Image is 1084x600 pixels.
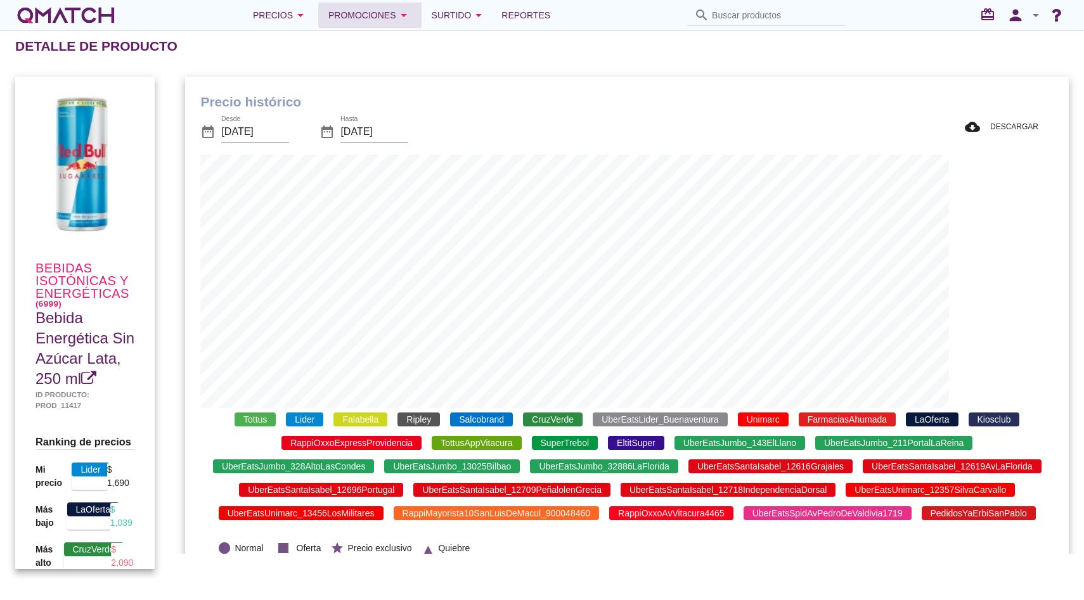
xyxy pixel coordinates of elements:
[286,412,323,426] span: Lider
[330,541,344,555] i: star
[200,124,216,139] i: date_range
[608,436,664,450] span: EltitSuper
[15,3,117,28] a: white-qmatch-logo
[738,412,789,426] span: Unimarc
[496,3,555,28] a: Reportes
[688,459,853,473] span: UberEatsSantaIsabel_12616Grajales
[200,92,1054,112] h1: Precio histórico
[273,538,294,558] i: stop
[347,542,411,555] span: Precio exclusivo
[955,115,1049,138] button: DESCARGAR
[621,483,836,497] span: UberEatsSantaIsabel_12718IndependenciaDorsal
[863,459,1041,473] span: UberEatsSantaIsabel_12619AvLaFlorida
[217,541,231,555] i: lens
[422,540,436,554] i: ▲
[432,8,487,23] div: Surtido
[35,262,134,308] h4: Bebidas isotónicas y energéticas
[432,436,521,450] span: TottusAppVitacura
[293,8,308,23] i: arrow_drop_down
[712,5,839,25] input: Buscar productos
[815,436,972,450] span: UberEatsJumbo_211PortalLaReina
[846,483,1015,497] span: UberEatsUnimarc_12357SilvaCarvallo
[906,412,958,426] span: LaOferta
[235,412,276,426] span: Tottus
[674,436,805,450] span: UberEatsJumbo_143ElLlano
[333,412,387,426] span: Falabella
[110,503,135,530] div: $ 1,039
[235,542,263,555] span: Normal
[239,483,403,497] span: UberEatsSantaIsabel_12696Portugal
[319,124,335,139] i: date_range
[15,36,177,56] h2: Detalle de producto
[35,300,134,308] h6: (6999)
[1028,8,1043,23] i: arrow_drop_down
[396,8,411,23] i: arrow_drop_down
[297,542,321,555] span: Oferta
[35,503,67,530] p: Más bajo
[980,7,1000,22] i: redeem
[523,412,583,426] span: CruzVerde
[471,8,486,23] i: arrow_drop_down
[744,506,912,520] span: UberEatsSpidAvPedroDeValdivia1719
[35,309,134,387] span: Bebida Energética Sin Azúcar Lata, 250 ml
[922,506,1036,520] span: PedidosYaErbiSanPablo
[72,463,109,476] span: Lider
[243,3,318,28] button: Precios
[413,483,610,497] span: UberEatsSantaIsabel_12709PeñalolenGrecia
[318,3,422,28] button: Promociones
[799,412,896,426] span: FarmaciasAhumada
[422,3,497,28] button: Surtido
[64,542,124,556] span: CruzVerde
[985,121,1038,132] span: DESCARGAR
[219,506,384,520] span: UberEatsUnimarc_13456LosMilitares
[501,8,550,23] span: Reportes
[253,8,308,23] div: Precios
[394,506,600,520] span: RappiMayorista10SanLuisDeMacul_900048460
[67,502,119,516] span: LaOferta
[1003,6,1028,24] i: person
[111,543,134,570] div: $ 2,090
[340,122,408,142] input: Hasta
[450,412,513,426] span: Salcobrand
[694,8,709,23] i: search
[532,436,598,450] span: SuperTrebol
[35,543,64,570] p: Más alto
[107,463,135,490] div: $ 1,690
[35,389,134,411] h5: Id producto: prod_11417
[965,119,985,134] i: cloud_download
[530,459,678,473] span: UberEatsJumbo_32886LaFlorida
[384,459,520,473] span: UberEatsJumbo_13025Bilbao
[438,542,470,555] span: Quiebre
[281,436,422,450] span: RappiOxxoExpressProvidencia
[593,412,727,426] span: UberEatsLider_Buenaventura
[328,8,411,23] div: Promociones
[969,412,1020,426] span: Kiosclub
[221,122,289,142] input: Desde
[35,463,72,490] p: Mi precio
[397,412,440,426] span: Ripley
[213,459,374,473] span: UberEatsJumbo_328AltoLasCondes
[35,434,134,450] h3: Ranking de precios
[609,506,733,520] span: RappiOxxoAvVitacura4465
